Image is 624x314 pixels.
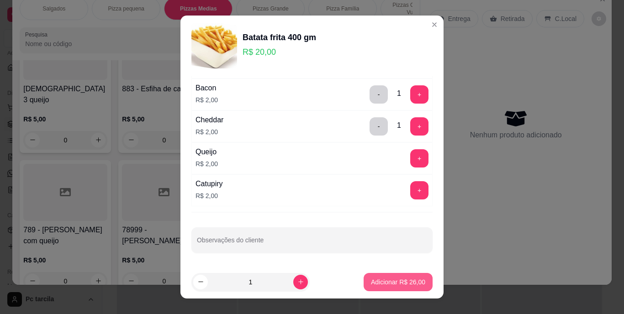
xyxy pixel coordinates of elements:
div: Queijo [196,147,218,157]
p: R$ 20,00 [243,46,316,58]
img: product-image [191,23,237,68]
p: R$ 2,00 [196,127,223,136]
button: Adicionar R$ 26,00 [364,273,433,291]
button: add [410,85,428,104]
p: R$ 2,00 [196,95,218,105]
div: Catupiry [196,178,223,189]
p: R$ 2,00 [196,159,218,168]
div: Cheddar [196,115,223,126]
button: Close [427,17,442,32]
div: 1 [397,88,401,99]
button: increase-product-quantity [293,275,308,289]
button: add [410,181,428,199]
div: 1 [397,120,401,131]
button: delete [370,117,388,136]
button: add [410,117,428,136]
button: decrease-product-quantity [193,275,208,289]
p: R$ 2,00 [196,191,223,200]
div: Bacon [196,83,218,94]
button: delete [370,85,388,104]
div: Batata frita 400 gm [243,31,316,44]
button: add [410,149,428,167]
input: Observações do cliente [197,239,427,248]
p: Adicionar R$ 26,00 [371,277,425,287]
